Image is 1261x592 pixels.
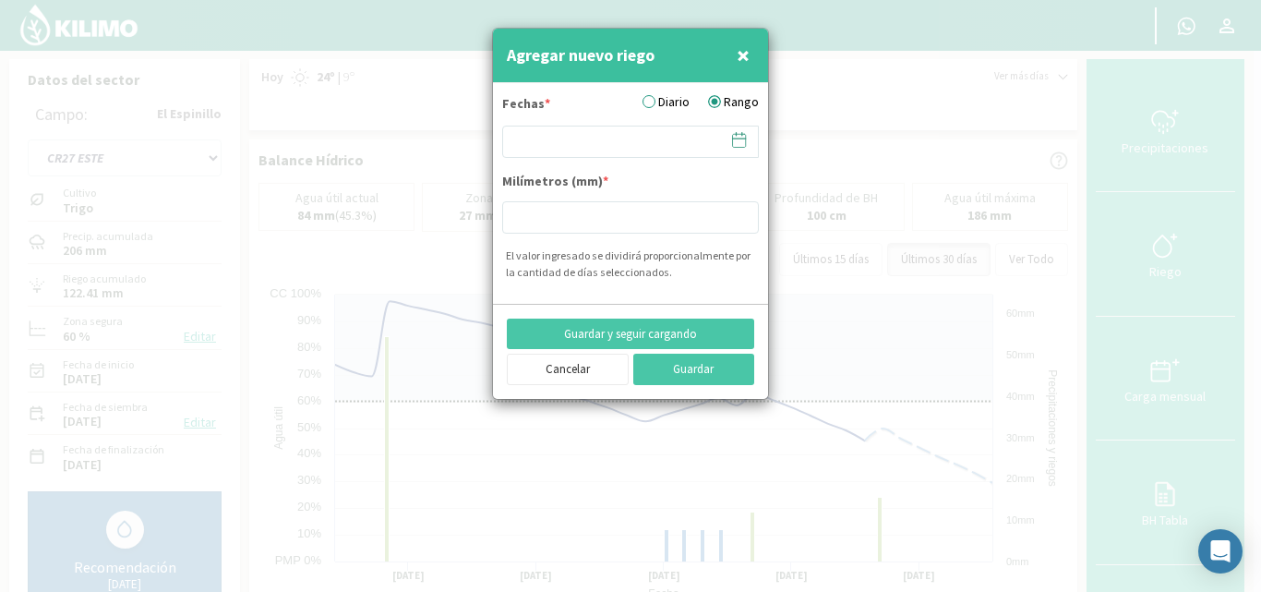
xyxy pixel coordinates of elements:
[732,37,754,74] button: Close
[643,92,690,112] label: Diario
[507,354,629,385] button: Cancelar
[737,40,750,70] span: ×
[1198,529,1243,574] div: Open Intercom Messenger
[507,319,754,350] button: Guardar y seguir cargando
[507,42,655,68] h4: Agregar nuevo riego
[633,354,755,385] button: Guardar
[502,94,550,118] label: Fechas
[708,92,759,112] label: Rango
[506,248,759,281] div: El valor ingresado se dividirá proporcionalmente por la cantidad de días seleccionados.
[502,172,608,196] label: Milímetros (mm)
